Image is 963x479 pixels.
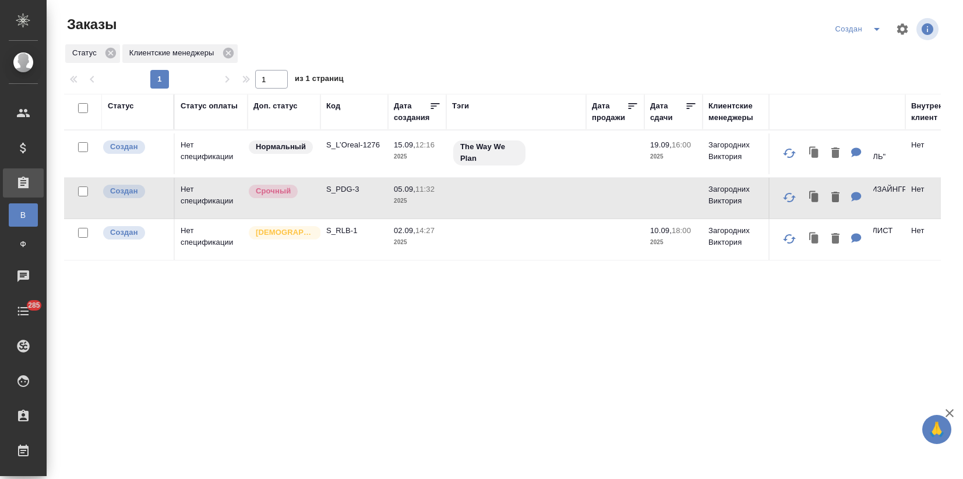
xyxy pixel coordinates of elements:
div: Код [326,100,340,112]
p: 11:32 [415,185,435,193]
a: 285 [3,297,44,326]
p: Создан [110,141,138,153]
span: Настроить таблицу [888,15,916,43]
div: Доп. статус [253,100,298,112]
p: ПРОМДИЗАЙНГРУПП [844,184,899,195]
button: Клонировать [803,227,826,251]
span: Ф [15,238,32,250]
p: S_L’Oreal-1276 [326,139,382,151]
div: Внутренний клиент [911,100,958,124]
div: Статус [65,44,120,63]
p: 14:27 [415,226,435,235]
button: Для КМ: 08.09.: запросила информацию об актуальности запроса у Бэллы. Она ведёт заказ. От Бэллы: ... [845,227,867,251]
div: Дата продажи [592,100,627,124]
p: 12:16 [415,140,435,149]
p: 02.09, [394,226,415,235]
p: S_PDG-3 [326,184,382,195]
p: Срочный [256,185,291,197]
div: Выставляется автоматически при создании заказа [102,184,168,199]
p: Создан [110,227,138,238]
p: 19.09, [650,140,672,149]
div: Выставляется автоматически для первых 3 заказов нового контактного лица. Особое внимание [248,225,315,241]
p: 2025 [650,237,697,248]
button: 🙏 [922,415,951,444]
button: Удалить [826,186,845,210]
td: Загородних Виктория [703,178,770,219]
button: Клонировать [803,186,826,210]
p: S_RLB-1 [326,225,382,237]
td: Загородних Виктория [703,133,770,174]
div: The Way We Plan [452,139,580,167]
p: 2025 [394,195,440,207]
p: [DEMOGRAPHIC_DATA] [256,227,314,238]
button: Обновить [775,184,803,212]
span: 285 [21,300,47,311]
button: Для КМ: 08.09.: направила клиенту NDA. Ждём согласования и тексты на перевод. 09.09.: отправила с... [845,186,867,210]
div: Тэги [452,100,469,112]
td: Нет спецификации [175,133,248,174]
span: Заказы [64,15,117,34]
p: 2025 [650,151,697,163]
p: Нет [911,184,958,195]
p: 2025 [394,237,440,248]
span: В [15,209,32,221]
a: Ф [9,233,38,256]
span: Посмотреть информацию [916,18,941,40]
div: split button [833,20,888,38]
p: Статус [72,47,101,59]
div: Дата сдачи [650,100,685,124]
p: Клиентские менеджеры [129,47,218,59]
a: В [9,203,38,227]
button: Клонировать [803,142,826,165]
p: 16:00 [672,140,691,149]
p: 18:00 [672,226,691,235]
div: Статус оплаты [181,100,238,112]
td: Нет спецификации [175,178,248,219]
p: The Way We Plan [460,141,518,164]
button: Удалить [826,142,845,165]
div: Клиентские менеджеры [122,44,238,63]
span: 🙏 [927,417,947,442]
p: Нормальный [256,141,306,153]
button: Удалить [826,227,845,251]
button: Обновить [775,139,803,167]
td: Загородних Виктория [703,219,770,260]
p: Нет [911,225,958,237]
p: 15.09, [394,140,415,149]
p: 10.09, [650,226,672,235]
div: Выставляется автоматически при создании заказа [102,139,168,155]
div: Дата создания [394,100,429,124]
p: 2025 [394,151,440,163]
span: из 1 страниц [295,72,344,89]
p: Нет [911,139,958,151]
div: Клиентские менеджеры [708,100,764,124]
div: Статус [108,100,134,112]
button: Обновить [775,225,803,253]
p: Создан [110,185,138,197]
p: 05.09, [394,185,415,193]
td: Нет спецификации [175,219,248,260]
